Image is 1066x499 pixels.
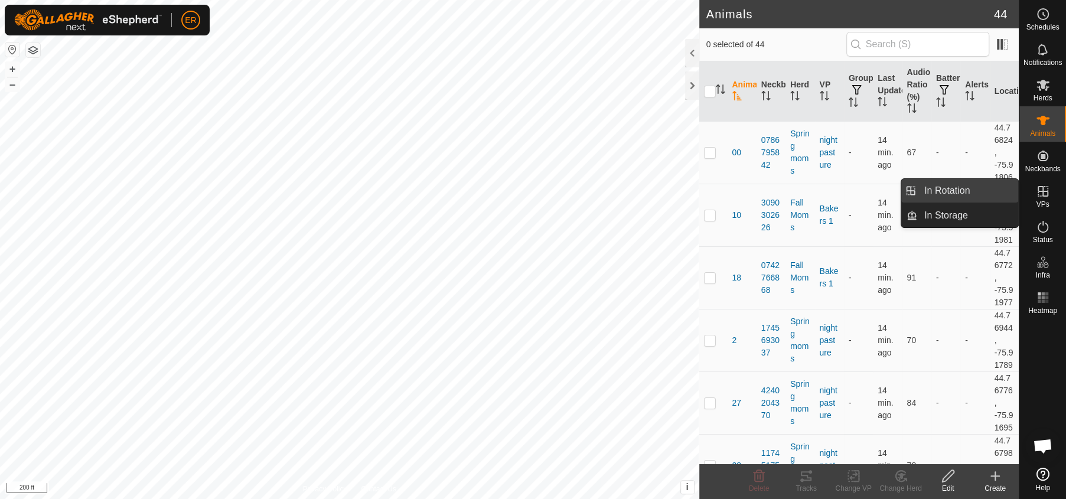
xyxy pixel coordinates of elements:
[26,43,40,57] button: Map Layers
[990,121,1019,184] td: 44.76824, -75.91806
[820,448,837,482] a: night pasture
[844,61,873,122] th: Groups
[749,484,770,493] span: Delete
[815,61,844,122] th: VP
[361,484,396,494] a: Contact Us
[790,259,810,296] div: Fall Moms
[830,483,877,494] div: Change VP
[706,38,846,51] span: 0 selected of 44
[936,99,946,109] p-sorticon: Activate to sort
[960,61,989,122] th: Alerts
[960,309,989,371] td: -
[931,61,960,122] th: Battery
[5,43,19,57] button: Reset Map
[1035,484,1050,491] span: Help
[1026,24,1059,31] span: Schedules
[1035,272,1049,279] span: Infra
[960,121,989,184] td: -
[877,483,924,494] div: Change Herd
[931,309,960,371] td: -
[790,378,810,428] div: Spring moms
[728,61,757,122] th: Animal
[1033,94,1052,102] span: Herds
[686,482,688,492] span: i
[960,246,989,309] td: -
[790,197,810,234] div: Fall Moms
[844,371,873,434] td: -
[5,77,19,92] button: –
[907,461,917,470] span: 78
[931,121,960,184] td: -
[761,93,771,102] p-sorticon: Activate to sort
[790,93,800,102] p-sorticon: Activate to sort
[820,135,837,169] a: night pasture
[1019,463,1066,496] a: Help
[757,61,785,122] th: Neckband
[960,371,989,434] td: -
[844,184,873,246] td: -
[878,135,893,169] span: Oct 4, 2025, 11:21 AM
[820,323,837,357] a: night pasture
[907,273,917,282] span: 91
[878,323,893,357] span: Oct 4, 2025, 11:20 AM
[878,260,893,295] span: Oct 4, 2025, 11:20 AM
[907,148,917,157] span: 67
[901,179,1018,203] li: In Rotation
[790,128,810,177] div: Spring moms
[924,208,968,223] span: In Storage
[303,484,347,494] a: Privacy Policy
[761,384,781,422] div: 4240204370
[732,209,742,221] span: 10
[990,246,1019,309] td: 44.76772, -75.91977
[820,204,839,226] a: Bakers 1
[924,184,970,198] span: In Rotation
[761,259,781,296] div: 0742766868
[1025,428,1061,464] div: Open chat
[917,204,1018,227] a: In Storage
[732,397,742,409] span: 27
[907,105,917,115] p-sorticon: Activate to sort
[907,335,917,345] span: 70
[732,459,742,472] span: 28
[849,99,858,109] p-sorticon: Activate to sort
[790,315,810,365] div: Spring moms
[878,198,893,232] span: Oct 4, 2025, 11:20 AM
[681,481,694,494] button: i
[924,483,972,494] div: Edit
[1028,307,1057,314] span: Heatmap
[732,272,742,284] span: 18
[902,61,931,122] th: Audio Ratio (%)
[732,334,737,347] span: 2
[878,448,893,482] span: Oct 4, 2025, 11:20 AM
[1025,165,1060,172] span: Neckbands
[846,32,989,57] input: Search (S)
[844,309,873,371] td: -
[931,371,960,434] td: -
[785,61,814,122] th: Herd
[716,86,725,96] p-sorticon: Activate to sort
[931,246,960,309] td: -
[844,434,873,497] td: -
[990,434,1019,497] td: 44.76798, -75.91763
[990,309,1019,371] td: 44.76944, -75.91789
[732,146,742,159] span: 00
[790,441,810,490] div: Spring moms
[873,61,902,122] th: Last Updated
[990,61,1019,122] th: Location
[990,371,1019,434] td: 44.76776, -75.91695
[972,483,1019,494] div: Create
[1036,201,1049,208] span: VPs
[706,7,994,21] h2: Animals
[761,134,781,171] div: 0786795842
[878,386,893,420] span: Oct 4, 2025, 11:20 AM
[820,93,829,102] p-sorticon: Activate to sort
[917,179,1018,203] a: In Rotation
[5,62,19,76] button: +
[820,266,839,288] a: Bakers 1
[761,447,781,484] div: 1174517537
[185,14,196,27] span: ER
[732,93,742,102] p-sorticon: Activate to sort
[994,5,1007,23] span: 44
[761,197,781,234] div: 3090302626
[14,9,162,31] img: Gallagher Logo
